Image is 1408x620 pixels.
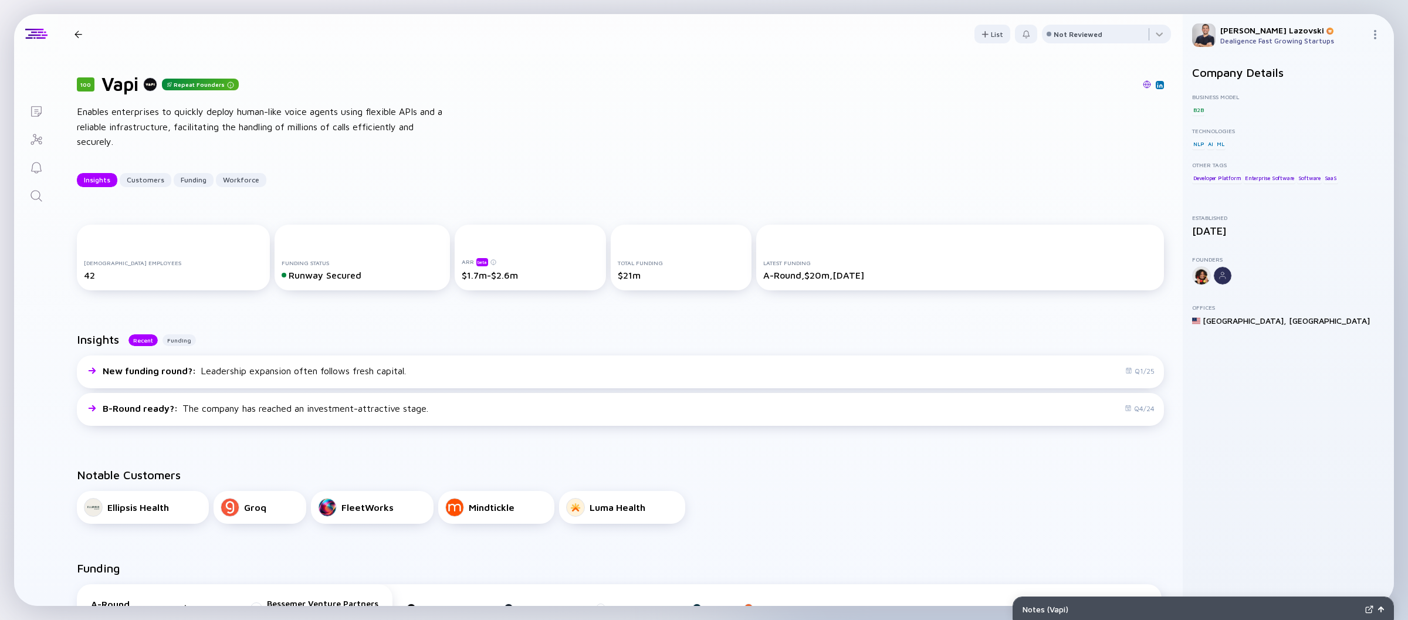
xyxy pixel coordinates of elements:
div: $20m [182,603,218,614]
div: Business Model [1192,93,1385,100]
div: Technologies [1192,127,1385,134]
a: Saga [692,604,720,612]
span: B-Round ready? : [103,403,180,414]
h1: Vapi [101,73,138,95]
button: Customers [120,173,171,187]
div: ARR [462,258,600,266]
div: Funding [174,171,214,189]
div: Enterprise Software [1244,172,1295,184]
div: Q1/25 [1125,367,1155,375]
div: B2B [1192,104,1204,116]
div: A-Round, $20m, [DATE] [763,270,1157,280]
div: Groq [244,502,266,513]
div: [DEMOGRAPHIC_DATA] Employees [84,259,263,266]
div: Bessemer Venture Partners [267,598,378,608]
a: Luma Health [559,491,685,524]
a: Lists [14,96,58,124]
div: Ellipsis Health [107,502,169,513]
img: Open Notes [1378,607,1384,612]
div: Q4/24 [1125,404,1155,413]
a: Y Combinator [744,604,803,612]
a: Mindtickle [438,491,554,524]
div: ML [1216,138,1226,150]
button: Funding [174,173,214,187]
div: Dealigence Fast Growing Startups [1220,36,1366,45]
h2: Insights [77,333,119,346]
span: New funding round? : [103,365,198,376]
div: A-Round [91,599,150,609]
button: Insights [77,173,117,187]
div: Software [1297,172,1322,184]
div: Runway Secured [282,270,443,280]
div: 42 [84,270,263,280]
div: Not Reviewed [1054,30,1102,39]
a: FleetWorks [311,491,434,524]
div: Total Funding [618,259,744,266]
a: Antenna Ventures [596,604,669,612]
img: Vapi Website [1143,80,1151,89]
div: $21m [618,270,744,280]
button: Workforce [216,173,266,187]
a: Search [14,181,58,209]
img: Expand Notes [1365,605,1373,614]
div: Leadership expansion often follows fresh capital. [103,365,406,376]
div: Customers [120,171,171,189]
h2: Company Details [1192,66,1385,79]
div: Abstract Ventures [418,604,480,612]
div: Other Tags [1192,161,1385,168]
div: Workforce [216,171,266,189]
div: Offices [1192,304,1385,311]
a: [PERSON_NAME] [504,604,573,612]
img: Menu [1370,30,1380,39]
a: Reminders [14,153,58,181]
div: NLP [1192,138,1205,150]
div: Founders [1192,256,1385,263]
div: Notes ( Vapi ) [1023,604,1360,614]
img: Vapi Linkedin Page [1157,82,1163,88]
img: United States Flag [1192,317,1200,325]
div: Mindtickle [469,502,515,513]
div: [PERSON_NAME] Lazovski [1220,25,1366,35]
div: AI [1207,138,1214,150]
div: SaaS [1324,172,1338,184]
div: Enables enterprises to quickly deploy human-like voice agents using flexible APIs and a reliable ... [77,104,452,150]
div: Latest Funding [763,259,1157,266]
div: Repeat Founders [162,79,239,90]
div: FleetWorks [341,502,394,513]
h2: Notable Customers [77,468,1164,482]
div: Established [1192,214,1385,221]
div: 100 [77,77,94,92]
div: Insights [77,171,117,189]
div: Saga [704,604,720,612]
a: Ellipsis Health [77,491,209,524]
button: Recent [128,334,158,346]
div: [GEOGRAPHIC_DATA] , [1203,316,1287,326]
div: beta [476,258,488,266]
div: Funding Status [282,259,443,266]
img: Adam Profile Picture [1192,23,1216,47]
a: Investor Map [14,124,58,153]
h2: Funding [77,561,120,575]
div: [GEOGRAPHIC_DATA] [1289,316,1370,326]
div: [PERSON_NAME] [516,604,573,612]
div: [DATE] [1192,225,1385,237]
div: Antenna Ventures [608,604,669,612]
a: Bessemer Venture PartnersLeader [251,598,378,619]
div: Developer Platform [1192,172,1242,184]
a: Abstract Ventures [407,604,480,612]
a: Groq [214,491,306,524]
div: Y Combinator [756,604,803,612]
div: The company has reached an investment-attractive stage. [103,403,428,414]
div: $1.7m-$2.6m [462,270,600,280]
button: List [974,25,1010,43]
button: Funding [163,334,196,346]
div: Luma Health [590,502,645,513]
